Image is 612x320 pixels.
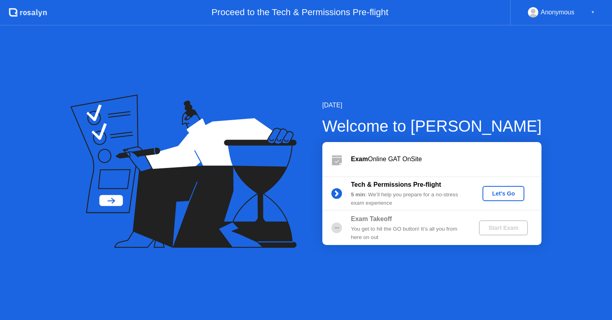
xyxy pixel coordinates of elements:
[483,186,524,201] button: Let's Go
[351,225,466,241] div: You get to hit the GO button! It’s all you from here on out
[486,190,521,197] div: Let's Go
[351,154,541,164] div: Online GAT OnSite
[479,220,528,235] button: Start Exam
[351,192,365,198] b: 5 min
[351,191,466,207] div: : We’ll help you prepare for a no-stress exam experience
[482,225,525,231] div: Start Exam
[322,114,542,138] div: Welcome to [PERSON_NAME]
[322,101,542,110] div: [DATE]
[351,156,368,162] b: Exam
[591,7,595,18] div: ▼
[541,7,575,18] div: Anonymous
[351,181,441,188] b: Tech & Permissions Pre-flight
[351,215,392,222] b: Exam Takeoff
